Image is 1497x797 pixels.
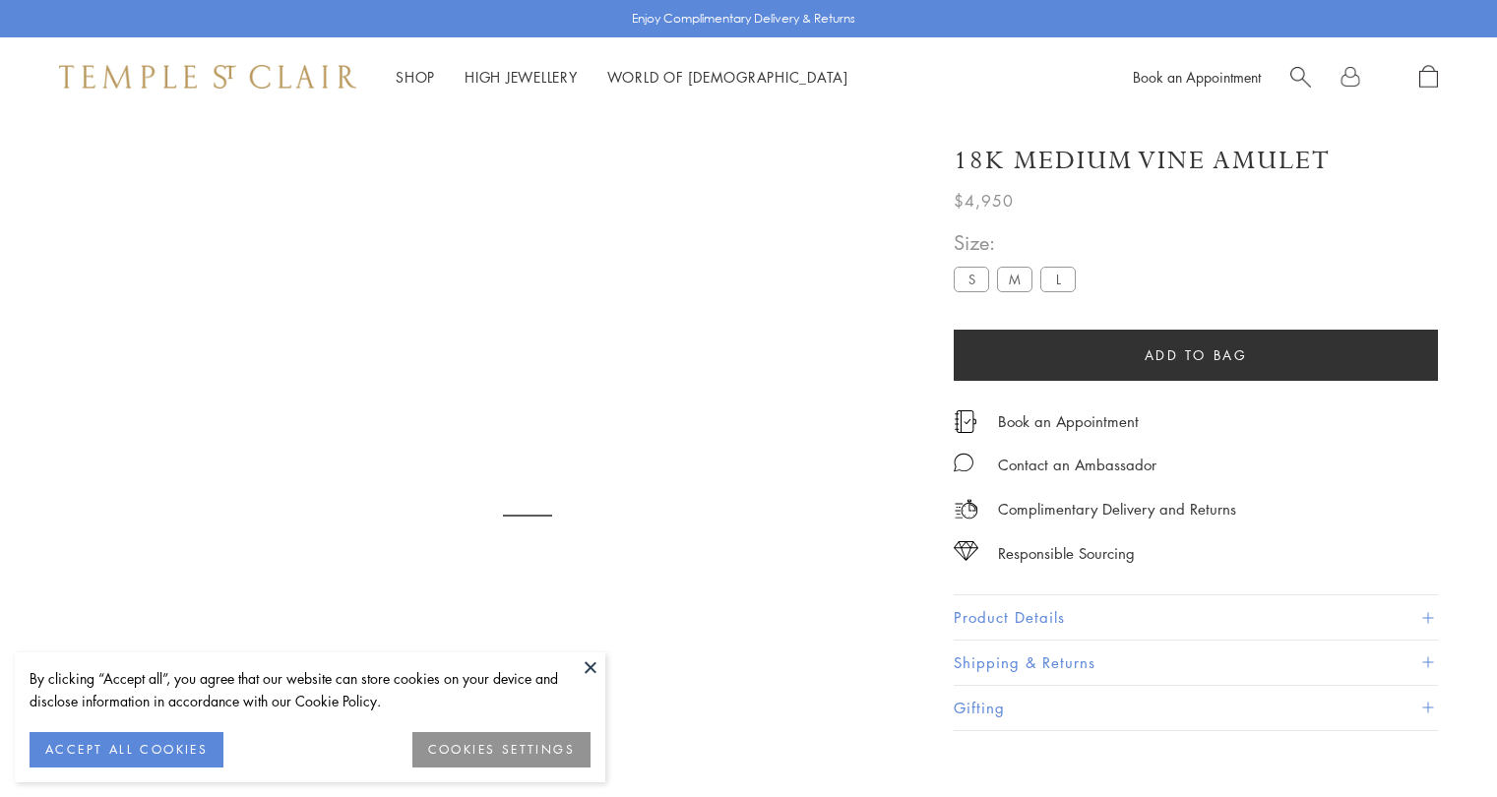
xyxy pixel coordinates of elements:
[465,67,578,87] a: High JewelleryHigh Jewellery
[1040,267,1076,291] label: L
[954,595,1438,640] button: Product Details
[997,267,1032,291] label: M
[632,9,855,29] p: Enjoy Complimentary Delivery & Returns
[954,641,1438,685] button: Shipping & Returns
[30,732,223,767] button: ACCEPT ALL COOKIES
[954,453,973,472] img: MessageIcon-01_2.svg
[954,686,1438,730] button: Gifting
[954,144,1331,178] h1: 18K Medium Vine Amulet
[954,497,978,521] img: icon_delivery.svg
[998,541,1135,566] div: Responsible Sourcing
[30,667,591,712] div: By clicking “Accept all”, you agree that our website can store cookies on your device and disclos...
[954,410,977,433] img: icon_appointment.svg
[1145,344,1248,366] span: Add to bag
[1419,65,1438,90] a: Open Shopping Bag
[998,497,1236,521] p: Complimentary Delivery and Returns
[998,453,1156,477] div: Contact an Ambassador
[396,65,848,90] nav: Main navigation
[954,267,989,291] label: S
[1290,65,1311,90] a: Search
[954,541,978,561] img: icon_sourcing.svg
[607,67,848,87] a: World of [DEMOGRAPHIC_DATA]World of [DEMOGRAPHIC_DATA]
[998,410,1139,432] a: Book an Appointment
[412,732,591,767] button: COOKIES SETTINGS
[954,330,1438,381] button: Add to bag
[954,188,1014,214] span: $4,950
[59,65,356,89] img: Temple St. Clair
[396,67,435,87] a: ShopShop
[954,226,1084,259] span: Size:
[1133,67,1261,87] a: Book an Appointment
